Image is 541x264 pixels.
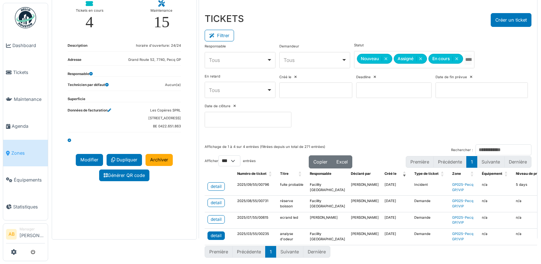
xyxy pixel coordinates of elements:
[12,42,45,49] span: Dashboard
[68,97,85,102] dt: Superficie
[307,229,348,245] td: Facility [GEOGRAPHIC_DATA]
[452,183,473,192] a: GP025-Pecq GP/VIP
[234,179,277,196] td: 2025/09/55/00796
[277,196,307,212] td: réserve boisson
[348,196,382,212] td: [PERSON_NAME]
[452,216,473,225] a: GP025-Pecq GP/VIP
[3,140,48,167] a: Zones
[482,172,502,176] span: Équipement
[394,54,427,64] div: Assigné
[479,179,513,196] td: n/a
[165,82,181,88] dd: Aucun(e)
[14,96,45,103] span: Maintenance
[205,44,226,49] label: Responsable
[382,229,411,245] td: [DATE]
[416,56,425,61] button: Remove item: 'assigned'
[351,172,371,176] span: Déclaré par
[452,199,473,208] a: GP025-Pecq GP/VIP
[211,216,222,223] div: detail
[411,179,449,196] td: Incident
[68,108,111,132] dt: Données de facturation
[3,193,48,220] a: Statistiques
[411,196,449,212] td: Demande
[207,231,225,240] a: detail
[491,13,531,27] button: Créer un ticket
[14,177,45,183] span: Équipements
[313,159,328,165] span: Copier
[68,82,109,91] dt: Technicien par défaut
[207,182,225,191] a: detail
[3,32,48,59] a: Dashboard
[207,215,225,224] a: detail
[3,113,48,140] a: Agenda
[348,212,382,228] td: [PERSON_NAME]
[269,168,273,179] span: Numéro de ticket: Activate to sort
[211,183,222,190] div: detail
[307,196,348,212] td: Facility [GEOGRAPHIC_DATA]
[15,7,36,28] img: Badge_color-CXgf-gQk.svg
[428,54,463,64] div: En cours
[11,150,45,156] span: Zones
[382,196,411,212] td: [DATE]
[237,172,267,176] span: Numéro de ticket
[310,172,331,176] span: Responsable
[382,56,390,61] button: Remove item: 'new'
[265,246,276,258] button: 1
[3,59,48,86] a: Tickets
[465,54,472,65] input: Tous
[411,212,449,228] td: Demande
[452,172,461,176] span: Zone
[146,154,173,166] a: Archiver
[13,203,45,210] span: Statistiques
[479,196,513,212] td: n/a
[479,229,513,245] td: n/a
[452,232,473,241] a: GP025-Pecq GP/VIP
[452,56,461,61] button: Remove item: 'ongoing'
[99,170,149,181] a: Générer QR code
[414,172,439,176] span: Type de ticket
[3,86,48,113] a: Maintenance
[298,168,303,179] span: Titre: Activate to sort
[136,43,181,48] dd: horaire d'ouverture: 24/24
[211,233,222,239] div: detail
[505,168,509,179] span: Équipement: Activate to sort
[451,148,473,153] label: Rechercher :
[154,14,170,30] div: 15
[441,168,445,179] span: Type de ticket: Activate to sort
[348,179,382,196] td: [PERSON_NAME]
[382,212,411,228] td: [DATE]
[411,229,449,245] td: Demande
[205,30,234,41] button: Filtrer
[307,179,348,196] td: Facility [GEOGRAPHIC_DATA]
[435,75,467,80] label: Date de fin prévue
[403,168,407,179] span: Créé le: Activate to remove sorting
[357,54,392,64] div: Nouveau
[12,123,45,130] span: Agenda
[205,104,230,109] label: Date de clôture
[19,226,45,232] div: Manager
[207,199,225,207] a: detail
[466,156,477,168] button: 1
[382,179,411,196] td: [DATE]
[76,154,103,166] a: Modifier
[309,155,332,168] button: Copier
[205,155,256,166] label: Afficher entrées
[205,144,325,155] div: Affichage de 1 à 4 sur 4 entrées (filtrées depuis un total de 271 entrées)
[148,108,181,113] dd: Les Copères SPRL
[85,14,93,30] div: 4
[348,229,382,245] td: [PERSON_NAME]
[19,226,45,242] li: [PERSON_NAME]
[68,71,93,77] dt: Responsable
[205,74,220,79] label: En retard
[218,155,240,166] select: Afficherentrées
[307,212,348,228] td: [PERSON_NAME]
[211,200,222,206] div: detail
[332,155,352,168] button: Excel
[205,13,244,24] h3: TICKETS
[280,172,289,176] span: Titre
[277,179,307,196] td: fuite probable
[13,69,45,76] span: Tickets
[406,156,531,168] nav: pagination
[479,212,513,228] td: n/a
[279,44,299,49] label: Demandeur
